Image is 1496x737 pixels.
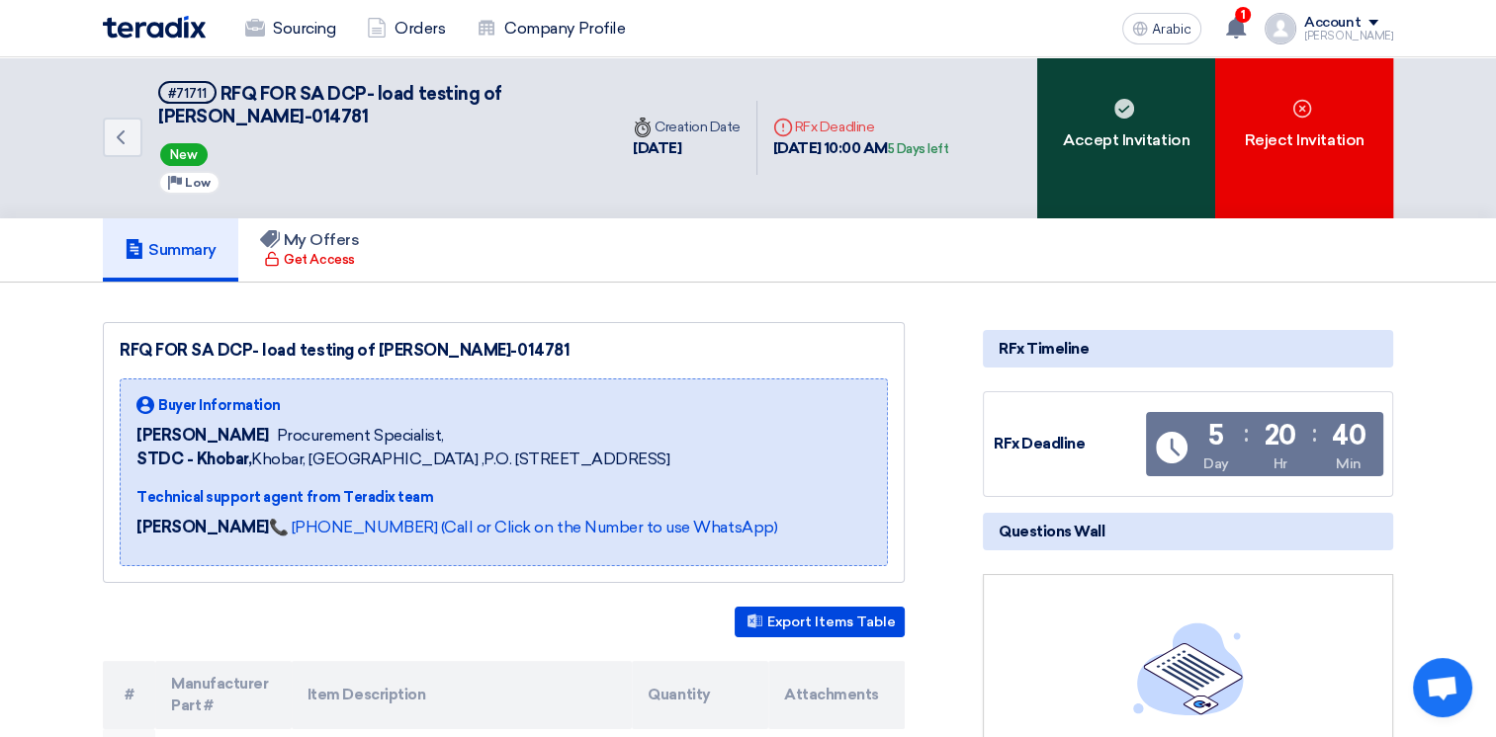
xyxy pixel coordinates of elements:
[136,450,669,468] font: Khobar, [GEOGRAPHIC_DATA] ,P.O. [STREET_ADDRESS]
[277,424,444,448] span: Procurement Specialist,
[1244,416,1249,451] div: :
[273,17,335,41] font: Sourcing
[1265,422,1296,450] div: 20
[136,424,269,448] span: [PERSON_NAME]
[633,119,741,135] font: Creation Date
[773,139,888,157] font: [DATE] 10:00 AM
[767,614,896,630] font: Export Items Table
[158,83,502,127] span: RFQ FOR SA DCP- load testing of [PERSON_NAME]-014781
[768,661,905,729] th: Attachments
[1274,453,1287,474] div: Hr
[103,218,238,282] a: Summary
[148,240,217,259] font: Summary
[1245,128,1364,152] font: Reject Invitation
[1312,416,1317,451] div: :
[1133,622,1244,715] img: empty_state_list.svg
[1413,658,1472,717] div: Open chat
[1152,23,1191,37] span: Arabic
[1304,15,1361,32] div: Account
[120,339,888,363] div: RFQ FOR SA DCP- load testing of [PERSON_NAME]-014781
[155,661,292,729] th: Manufacturer Part #
[1235,7,1251,23] span: 1
[158,395,281,416] span: Buyer Information
[136,487,777,508] div: Technical support agent from Teradix team
[103,661,155,729] th: #
[983,330,1393,368] div: RFx Timeline
[269,518,777,536] a: 📞 [PHONE_NUMBER] (Call or Click on the Number to use WhatsApp)
[633,137,741,160] div: [DATE]
[292,661,633,729] th: Item Description
[632,661,768,729] th: Quantity
[1122,13,1201,44] button: Arabic
[1304,31,1393,41] div: [PERSON_NAME]
[136,450,251,468] b: STDC - Khobar,
[229,7,351,50] a: Sourcing
[504,17,625,41] font: Company Profile
[103,16,206,39] img: Teradix logo
[284,250,354,270] font: Get Access
[238,218,382,282] a: My Offers Get Access
[1265,13,1296,44] img: profile_test.png
[735,607,905,637] button: Export Items Table
[1332,422,1365,450] div: 40
[395,17,445,41] font: Orders
[1203,453,1229,474] div: Day
[160,143,208,166] span: New
[1063,128,1189,152] font: Accept Invitation
[284,230,360,249] font: My Offers
[1208,422,1224,450] div: 5
[168,87,207,100] div: #71711
[1336,453,1362,474] div: Min
[888,139,949,159] div: 5 Days left
[351,7,461,50] a: Orders
[185,176,211,190] span: Low
[994,433,1142,455] div: RFx Deadline
[158,81,593,129] h5: RFQ FOR SA DCP- load testing of Crane-STOM-014781
[999,523,1104,540] font: Questions Wall
[773,119,874,135] font: RFx Deadline
[136,518,269,536] strong: [PERSON_NAME]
